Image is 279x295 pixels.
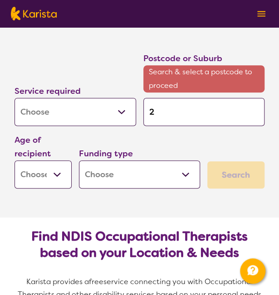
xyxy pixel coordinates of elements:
[257,11,265,17] img: menu
[143,98,265,126] input: Type
[26,277,89,286] span: Karista provides a
[143,65,265,92] span: Search & select a postcode to proceed
[89,277,103,286] span: free
[240,258,265,284] button: Channel Menu
[11,7,57,20] img: Karista logo
[79,148,133,159] label: Funding type
[15,135,51,159] label: Age of recipient
[15,86,81,97] label: Service required
[143,53,222,64] label: Postcode or Suburb
[11,228,268,261] h2: Find NDIS Occupational Therapists based on your Location & Needs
